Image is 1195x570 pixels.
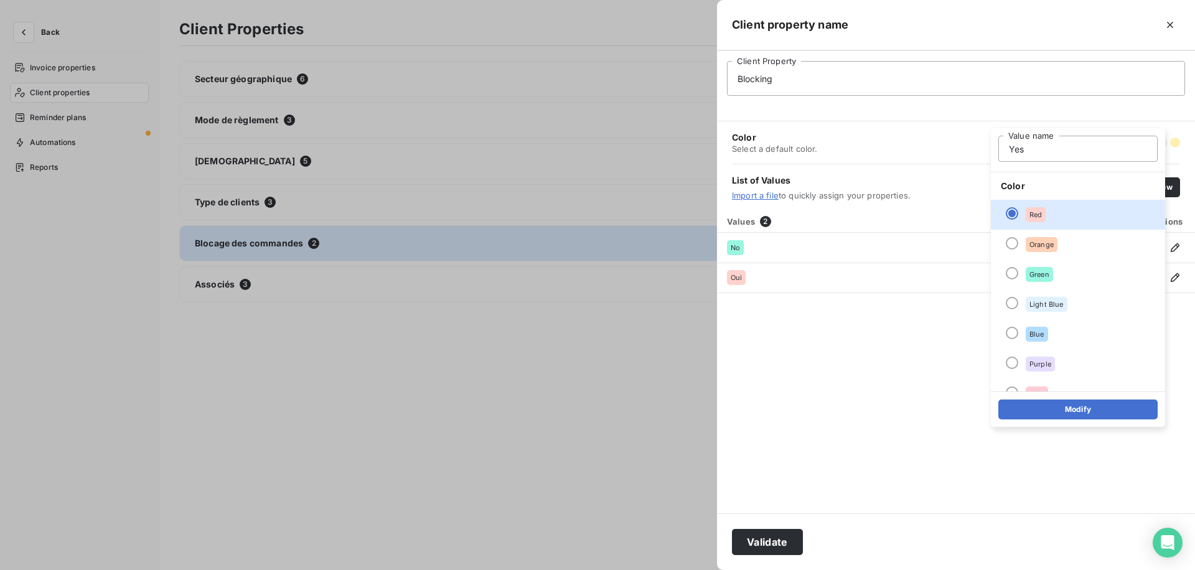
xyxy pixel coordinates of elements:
[732,144,817,154] span: Select a default color.
[1151,217,1183,227] span: Actions
[998,399,1158,419] button: Modify
[727,61,1185,96] input: placeholder
[1029,360,1051,368] span: Purple
[731,244,740,251] span: No
[732,131,817,144] span: Color
[732,529,803,555] button: Validate
[732,174,1130,187] span: List of Values
[1029,241,1054,248] span: Orange
[732,16,848,34] h5: Client property name
[1029,301,1064,308] span: Light Blue
[991,172,1165,200] span: Color
[719,215,1129,228] div: Values
[1029,330,1044,338] span: Blue
[732,190,1130,200] span: to quickly assign your properties.
[998,136,1158,162] input: placeholder
[1029,211,1042,218] span: Red
[731,274,742,281] span: Oui
[760,216,771,227] span: 2
[1029,271,1049,278] span: Green
[1029,390,1044,398] span: Pink
[732,190,779,200] a: Import a file
[1153,528,1183,558] div: Open Intercom Messenger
